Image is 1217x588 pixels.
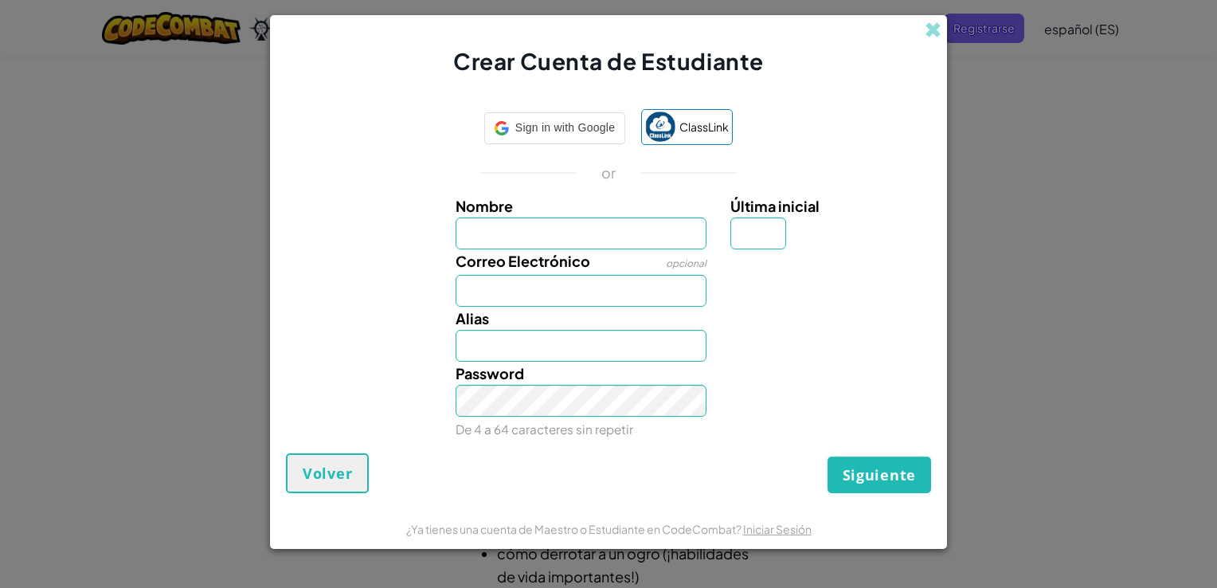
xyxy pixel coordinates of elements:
span: Alias [456,309,489,327]
span: Sign in with Google [515,116,615,139]
span: Password [456,364,524,382]
span: Correo Electrónico [456,252,590,270]
span: ¿Ya tienes una cuenta de Maestro o Estudiante en CodeCombat? [406,522,743,536]
a: Iniciar Sesión [743,522,812,536]
span: opcional [666,257,706,269]
img: classlink-logo-small.png [645,112,675,142]
p: or [601,163,616,182]
span: Nombre [456,197,513,215]
span: Siguiente [843,465,916,484]
small: De 4 a 64 caracteres sin repetir [456,421,633,437]
div: Sign in with Google [484,112,625,144]
span: Última inicial [730,197,820,215]
span: ClassLink [679,116,729,139]
button: Volver [286,453,369,493]
span: Crear Cuenta de Estudiante [453,47,764,75]
button: Siguiente [828,457,931,493]
span: Volver [303,464,352,483]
